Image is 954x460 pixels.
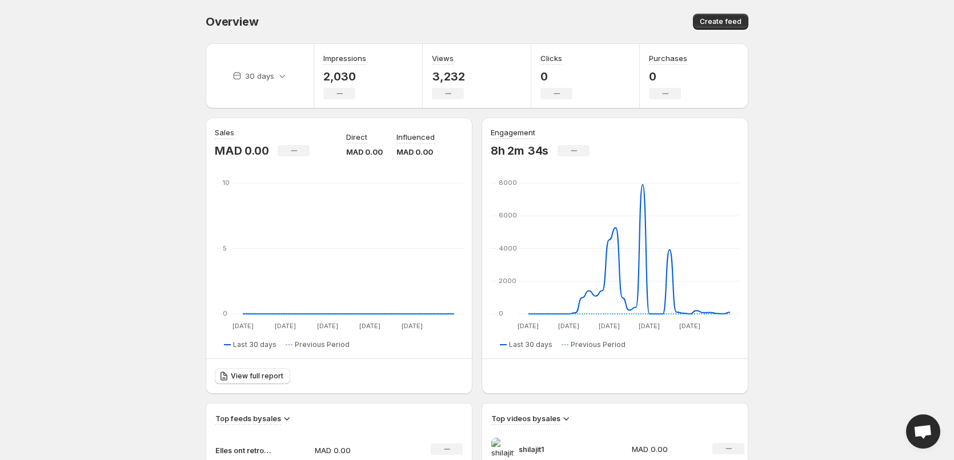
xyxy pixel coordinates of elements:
[519,443,604,455] p: shilajit1
[499,309,503,317] text: 0
[215,127,234,138] h3: Sales
[679,322,700,330] text: [DATE]
[558,322,579,330] text: [DATE]
[693,14,748,30] button: Create feed
[509,340,552,349] span: Last 30 days
[359,322,380,330] text: [DATE]
[223,309,227,317] text: 0
[215,445,272,456] p: Elles ont retrouvé confiance en leur intimité
[499,179,517,187] text: 8000
[599,322,620,330] text: [DATE]
[275,322,296,330] text: [DATE]
[432,70,465,83] p: 3,232
[499,244,517,252] text: 4000
[571,340,626,349] span: Previous Period
[540,70,572,83] p: 0
[215,144,268,158] p: MAD 0.00
[223,244,227,252] text: 5
[295,340,350,349] span: Previous Period
[906,414,940,449] div: Open chat
[432,53,454,64] h3: Views
[215,413,281,424] h3: Top feeds by sales
[346,131,367,143] p: Direct
[215,368,290,384] a: View full report
[245,70,274,82] p: 30 days
[402,322,423,330] text: [DATE]
[315,445,396,456] p: MAD 0.00
[491,413,560,424] h3: Top videos by sales
[206,15,258,29] span: Overview
[491,144,548,158] p: 8h 2m 34s
[231,372,283,381] span: View full report
[317,322,338,330] text: [DATE]
[491,127,535,138] h3: Engagement
[499,277,516,285] text: 2000
[649,70,687,83] p: 0
[700,17,741,26] span: Create feed
[649,53,687,64] h3: Purchases
[233,322,254,330] text: [DATE]
[632,443,699,455] p: MAD 0.00
[639,322,660,330] text: [DATE]
[323,70,366,83] p: 2,030
[499,211,517,219] text: 6000
[223,179,230,187] text: 10
[540,53,562,64] h3: Clicks
[346,146,383,158] p: MAD 0.00
[233,340,276,349] span: Last 30 days
[323,53,366,64] h3: Impressions
[396,146,435,158] p: MAD 0.00
[396,131,435,143] p: Influenced
[518,322,539,330] text: [DATE]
